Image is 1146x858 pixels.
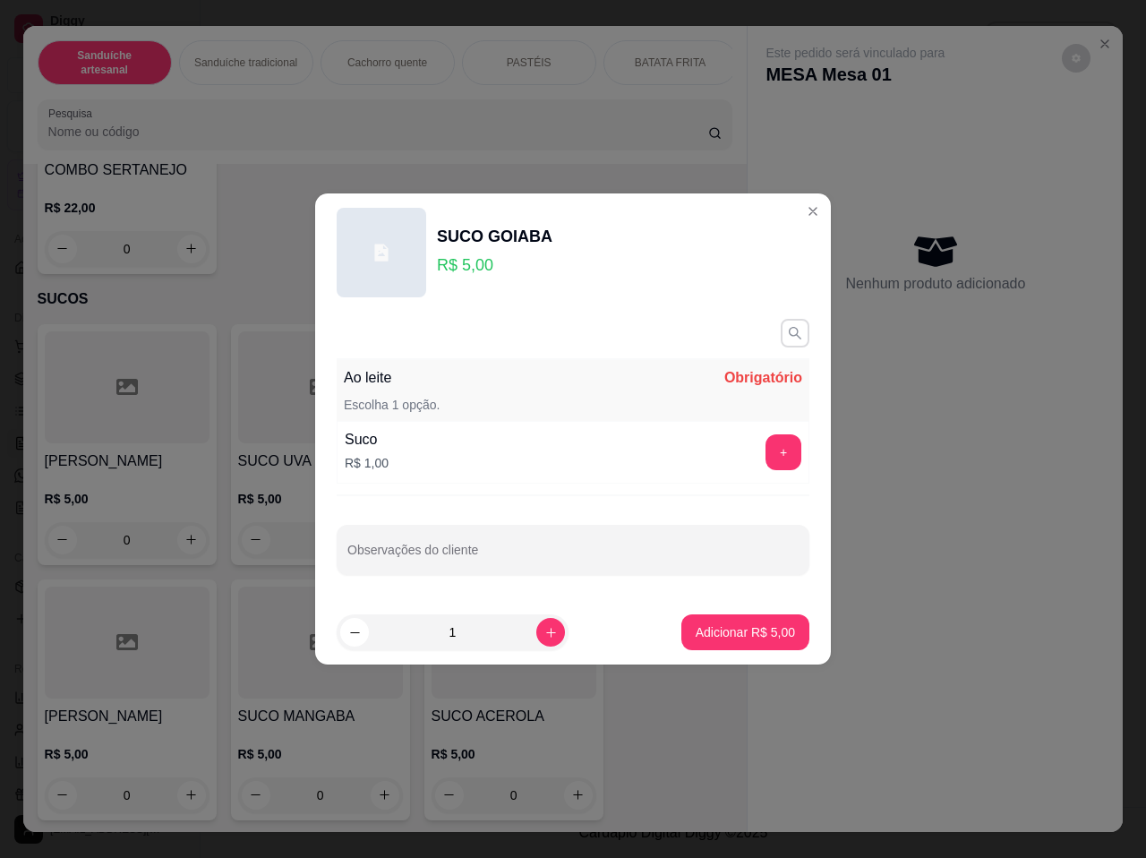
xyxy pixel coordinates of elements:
[344,367,391,389] p: Ao leite
[340,618,369,647] button: decrease-product-quantity
[724,367,802,389] p: Obrigatório
[765,434,801,470] button: add
[437,253,552,278] p: R$ 5,00
[347,548,799,566] input: Observações do cliente
[437,224,552,249] div: SUCO GOIABA
[345,429,389,450] div: Suco
[799,197,827,226] button: Close
[344,396,440,414] p: Escolha 1 opção.
[681,614,809,650] button: Adicionar R$ 5,00
[536,618,565,647] button: increase-product-quantity
[345,454,389,472] p: R$ 1,00
[696,623,795,641] p: Adicionar R$ 5,00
